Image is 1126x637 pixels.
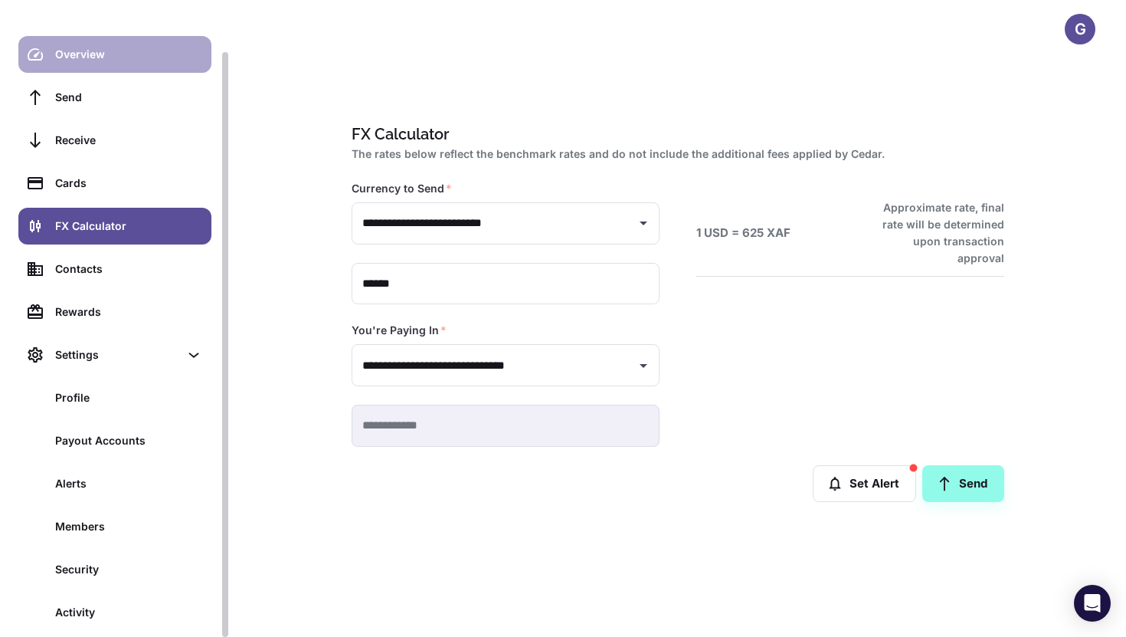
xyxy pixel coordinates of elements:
div: Settings [18,337,211,373]
button: G [1065,14,1095,44]
a: Contacts [18,251,211,287]
div: Send [55,89,202,106]
a: Overview [18,36,211,73]
a: Members [18,508,211,545]
div: Profile [55,389,202,406]
a: Alerts [18,465,211,502]
button: Set Alert [813,465,916,502]
h6: 1 USD = 625 XAF [696,225,790,242]
div: Cards [55,175,202,192]
div: Open Intercom Messenger [1074,585,1111,622]
div: Security [55,561,202,578]
h6: Approximate rate, final rate will be determined upon transaction approval [866,199,1004,267]
button: Open [633,212,654,234]
a: Rewards [18,294,211,330]
div: Members [55,518,202,535]
div: FX Calculator [55,218,202,235]
a: Payout Accounts [18,422,211,459]
button: Open [633,355,654,376]
a: Cards [18,165,211,202]
div: Settings [55,346,179,363]
a: Send [18,79,211,116]
h1: FX Calculator [352,123,998,146]
a: FX Calculator [18,208,211,245]
div: Contacts [55,261,202,277]
div: Receive [55,132,202,149]
a: Profile [18,379,211,416]
label: You're Paying In [352,323,447,338]
a: Receive [18,122,211,159]
a: Send [922,465,1004,502]
div: Overview [55,46,202,63]
div: Activity [55,604,202,621]
a: Security [18,551,211,588]
div: Rewards [55,304,202,320]
a: Activity [18,594,211,631]
div: Alerts [55,475,202,492]
div: Payout Accounts [55,432,202,449]
label: Currency to Send [352,181,452,196]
